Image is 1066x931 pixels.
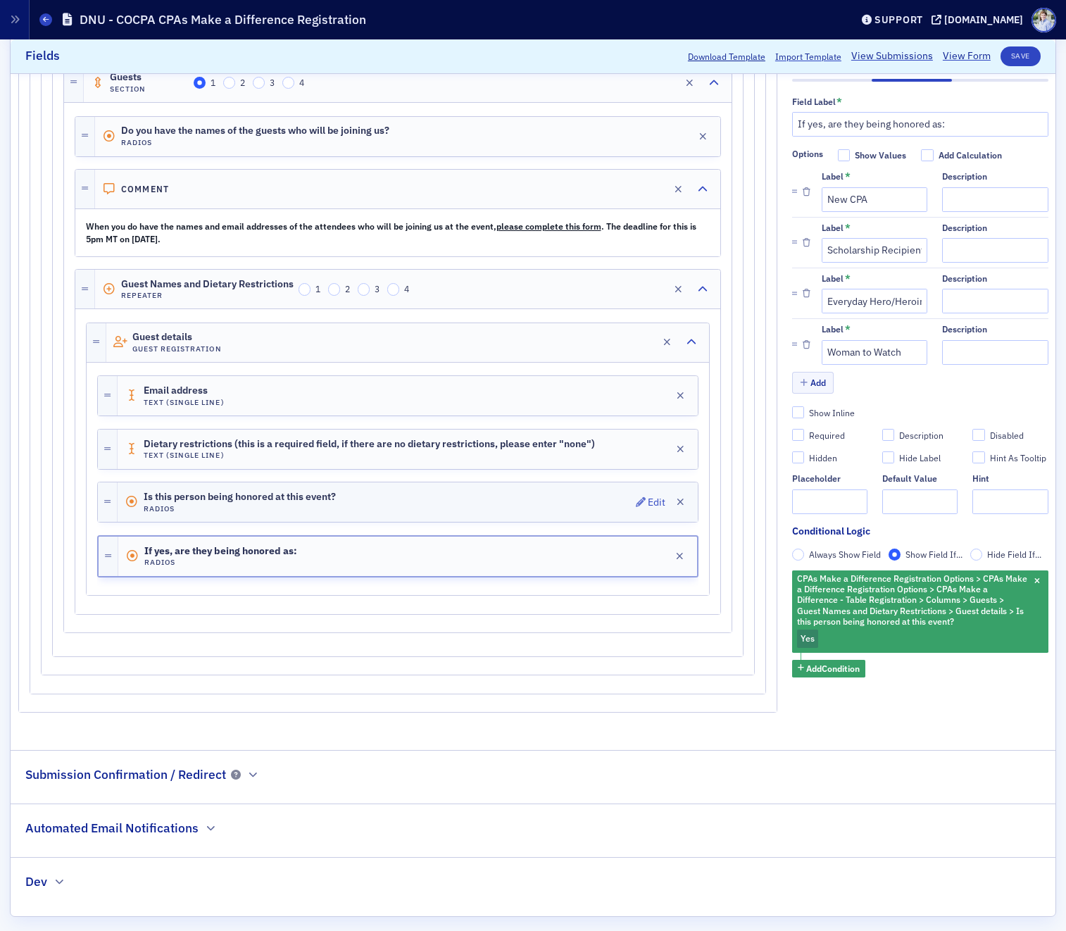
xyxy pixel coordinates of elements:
input: 3 [358,283,370,296]
input: Description [882,429,895,442]
button: [DOMAIN_NAME] [932,15,1028,25]
a: please complete this form [496,220,601,232]
div: Label [822,171,844,182]
input: Hide Label [882,451,895,464]
button: Download Template [688,50,765,63]
div: Support [874,13,923,26]
input: Add Calculation [921,149,934,162]
span: Always Show Field [809,549,881,560]
div: Show Inline [809,407,855,419]
span: Show Field If... [905,549,962,560]
div: Add Calculation [939,149,1002,161]
input: Required [792,429,805,442]
h2: Fields [25,47,60,65]
abbr: This field is required [845,223,851,232]
input: 4 [282,77,295,89]
span: If yes, are they being honored as: [144,546,297,557]
input: 3 [253,77,265,89]
abbr: This field is required [845,324,851,334]
div: Label [822,223,844,233]
span: 4 [299,77,304,88]
strong: When you do have the names and email addresses of the attendees who will be joining us at the event, [86,220,496,232]
input: Show Field If... [889,549,901,561]
input: Disabled [972,429,985,442]
div: Hint [972,473,989,484]
span: 3 [270,77,275,88]
span: Dietary restrictions (this is a required field, if there are no dietary restrictions, please ente... [144,439,595,450]
h4: Text (Single Line) [144,398,225,407]
div: Yes [792,570,1048,652]
span: 1 [211,77,215,88]
div: Description [899,430,943,442]
input: 1 [194,77,206,89]
div: Description [942,324,987,335]
input: Hidden [792,451,805,464]
span: 4 [404,283,409,294]
input: Show Values [838,149,851,162]
span: Add Condition [806,662,860,675]
div: Description [942,171,987,182]
div: Placeholder [792,473,841,484]
input: 2 [223,77,236,89]
button: Save [1001,46,1041,66]
div: Description [942,273,987,284]
span: Import Template [775,50,841,63]
h4: Text (Single Line) [144,451,595,460]
h4: Radios [144,504,336,513]
span: 2 [240,77,245,88]
span: Options [792,149,823,161]
span: 2 [345,283,350,294]
span: CPAs Make a Difference Registration Options > CPAs Make a Difference Registration Options > CPAs ... [797,573,1027,627]
button: Edit [636,492,666,512]
input: 2 [328,283,341,296]
div: Disabled [990,430,1024,442]
div: Field Label [792,96,836,107]
span: 3 [375,283,380,294]
button: Add [792,372,834,394]
h4: Repeater [121,291,294,300]
span: Yes [801,632,815,644]
div: Label [822,324,844,335]
div: Required [809,430,845,442]
span: Guest Names and Dietary Restrictions [121,279,294,290]
span: 1 [315,283,320,294]
h4: Section [110,85,189,94]
div: Default Value [882,473,937,484]
abbr: This field is required [845,171,851,181]
span: Profile [1031,8,1056,32]
a: View Form [943,49,991,64]
span: Is this person being honored at this event? [144,492,336,503]
h2: Dev [25,873,47,891]
h4: Comment [121,184,170,194]
input: Hint As Tooltip [972,451,985,464]
input: Hide Field If... [970,549,983,561]
button: AddCondition [792,660,866,677]
div: Hide Label [899,452,941,464]
input: 4 [387,283,400,296]
span: Do you have the names of the guests who will be joining us? [121,125,389,137]
input: Show Inline [792,406,805,419]
abbr: This field is required [845,273,851,283]
span: Guests [110,72,189,83]
div: Label [822,273,844,284]
h4: Guest Registration [132,344,222,354]
input: 1 [299,283,311,296]
h4: Radios [121,138,389,147]
a: View Submissions [851,49,933,64]
strong: . The deadline for this is 5pm MT on [DATE]. [86,220,696,244]
h2: Submission Confirmation / Redirect [25,766,226,784]
span: Email address [144,385,222,396]
input: Always Show Field [792,549,805,561]
span: Hide Field If... [987,549,1041,560]
h4: Radios [144,558,297,567]
div: [DOMAIN_NAME] [944,13,1023,26]
div: Conditional Logic [792,524,870,539]
div: Hidden [809,452,837,464]
h1: DNU - COCPA CPAs Make a Difference Registration [80,11,366,28]
div: Hint As Tooltip [990,452,1046,464]
h2: Automated Email Notifications [25,819,199,837]
abbr: This field is required [836,96,842,106]
div: Description [942,223,987,233]
div: Edit [648,499,665,506]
